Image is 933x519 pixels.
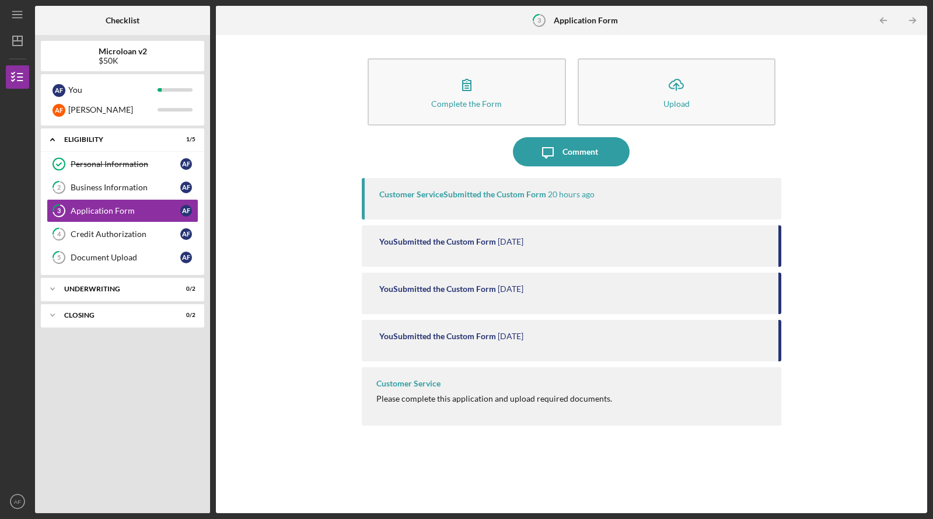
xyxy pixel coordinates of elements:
div: Closing [64,312,166,319]
a: 5Document UploadAF [47,246,198,269]
div: A F [180,182,192,193]
div: Personal Information [71,159,180,169]
div: A F [180,158,192,170]
div: Eligibility [64,136,166,143]
b: Microloan v2 [99,47,147,56]
text: AF [14,499,21,505]
a: 2Business InformationAF [47,176,198,199]
div: Credit Authorization [71,229,180,239]
a: Personal InformationAF [47,152,198,176]
time: 2025-09-15 22:10 [548,190,595,199]
div: 1 / 5 [174,136,195,143]
a: 3Application FormAF [47,199,198,222]
div: You Submitted the Custom Form [379,237,496,246]
b: Checklist [106,16,139,25]
a: 4Credit AuthorizationAF [47,222,198,246]
div: A F [180,252,192,263]
div: 0 / 2 [174,285,195,292]
div: You [68,80,158,100]
div: You Submitted the Custom Form [379,284,496,294]
b: Application Form [554,16,618,25]
time: 2025-09-11 13:44 [498,284,523,294]
button: Upload [578,58,776,126]
button: Complete the Form [368,58,566,126]
time: 2025-09-11 13:46 [498,237,523,246]
div: A F [180,205,192,217]
div: 0 / 2 [174,312,195,319]
div: $50K [99,56,147,65]
div: Upload [663,99,690,108]
tspan: 4 [57,231,61,238]
div: A F [53,84,65,97]
button: Comment [513,137,630,166]
tspan: 3 [537,16,541,24]
div: Customer Service [376,379,441,388]
div: Document Upload [71,253,180,262]
button: AF [6,490,29,513]
time: 2025-09-11 13:18 [498,332,523,341]
tspan: 3 [57,207,61,215]
div: You Submitted the Custom Form [379,332,496,341]
div: Complete the Form [431,99,502,108]
div: Please complete this application and upload required documents. [376,394,612,403]
tspan: 2 [57,184,61,191]
div: Underwriting [64,285,166,292]
div: Application Form [71,206,180,215]
tspan: 5 [57,254,61,262]
div: [PERSON_NAME] [68,100,158,120]
div: Comment [562,137,598,166]
div: Business Information [71,183,180,192]
div: Customer Service Submitted the Custom Form [379,190,546,199]
div: A F [53,104,65,117]
div: A F [180,228,192,240]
